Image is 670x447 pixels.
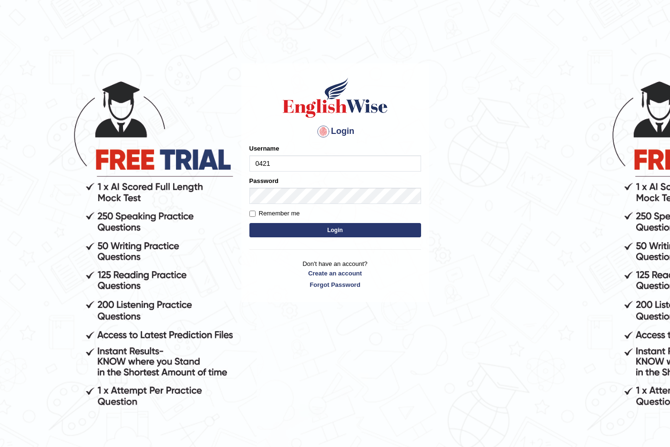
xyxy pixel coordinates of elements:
[249,280,421,289] a: Forgot Password
[249,124,421,139] h4: Login
[249,269,421,278] a: Create an account
[249,223,421,237] button: Login
[281,76,390,119] img: Logo of English Wise sign in for intelligent practice with AI
[249,211,256,217] input: Remember me
[249,144,279,153] label: Username
[249,176,278,185] label: Password
[249,259,421,289] p: Don't have an account?
[249,209,300,218] label: Remember me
